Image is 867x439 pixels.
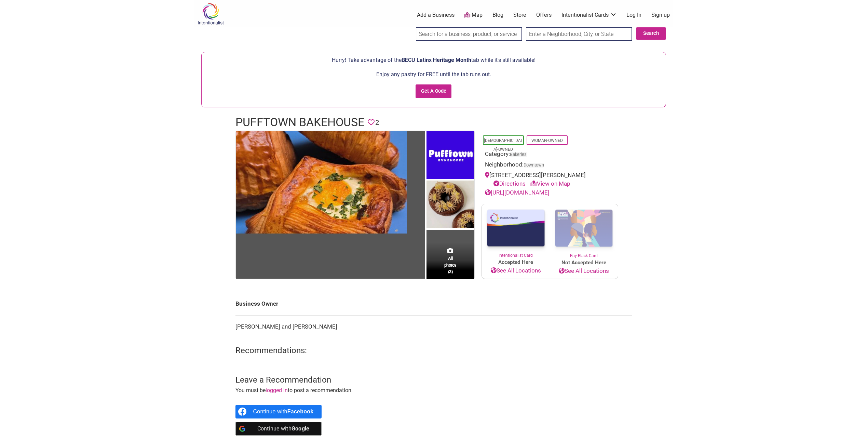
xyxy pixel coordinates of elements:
span: Accepted Here [482,258,550,266]
b: Facebook [287,409,314,414]
img: Pufftown Bakehouse - Sweet Croissants [426,181,474,230]
div: Category: [485,150,615,160]
td: Business Owner [235,293,632,315]
a: Continue with <b>Google</b> [235,422,322,436]
a: Blog [492,11,503,19]
span: Downtown [524,163,544,168]
p: Enjoy any pastry for FREE until the tab runs out. [205,70,662,79]
span: 2 [375,117,379,128]
b: Google [292,425,310,432]
a: Add a Business [417,11,455,19]
button: Search [636,27,666,40]
a: Intentionalist Card [482,204,550,258]
div: Neighborhood: [485,160,615,171]
a: Bakeries [510,152,527,157]
h2: Recommendations: [235,345,632,357]
a: Directions [493,180,526,187]
a: See All Locations [482,266,550,275]
a: Intentionalist Cards [561,11,617,19]
input: Enter a Neighborhood, City, or State [526,27,632,41]
a: Map [464,11,483,19]
p: Hurry! Take advantage of the tab while it's still available! [205,56,662,65]
a: View on Map [530,180,570,187]
span: BECU Latinx Heritage Month [402,57,471,63]
a: Log In [626,11,641,19]
img: Intentionalist Card [482,204,550,252]
a: See All Locations [550,267,618,276]
a: Continue with <b>Facebook</b> [235,405,322,418]
img: Buy Black Card [550,204,618,253]
input: Get A Code [416,84,451,98]
img: Intentionalist [194,3,227,25]
input: Search for a business, product, or service [416,27,522,41]
img: Pufftown Bakehouse - Logo [426,131,474,181]
div: [STREET_ADDRESS][PERSON_NAME] [485,171,615,188]
td: [PERSON_NAME] and [PERSON_NAME] [235,315,632,338]
a: [URL][DOMAIN_NAME] [485,189,550,196]
a: Buy Black Card [550,204,618,259]
a: Woman-Owned [531,138,563,143]
a: Offers [536,11,552,19]
a: [DEMOGRAPHIC_DATA]-Owned [484,138,523,152]
h3: Leave a Recommendation [235,374,632,386]
span: Not Accepted Here [550,259,618,267]
a: logged in [266,387,288,394]
div: Continue with [253,422,314,436]
a: Sign up [651,11,670,19]
p: You must be to post a recommendation. [235,386,632,395]
span: All photos (3) [444,255,457,275]
div: Continue with [253,405,314,418]
a: Store [513,11,526,19]
img: Pufftown Bakehouse - Croissants [236,131,407,234]
h1: Pufftown Bakehouse [235,114,364,131]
